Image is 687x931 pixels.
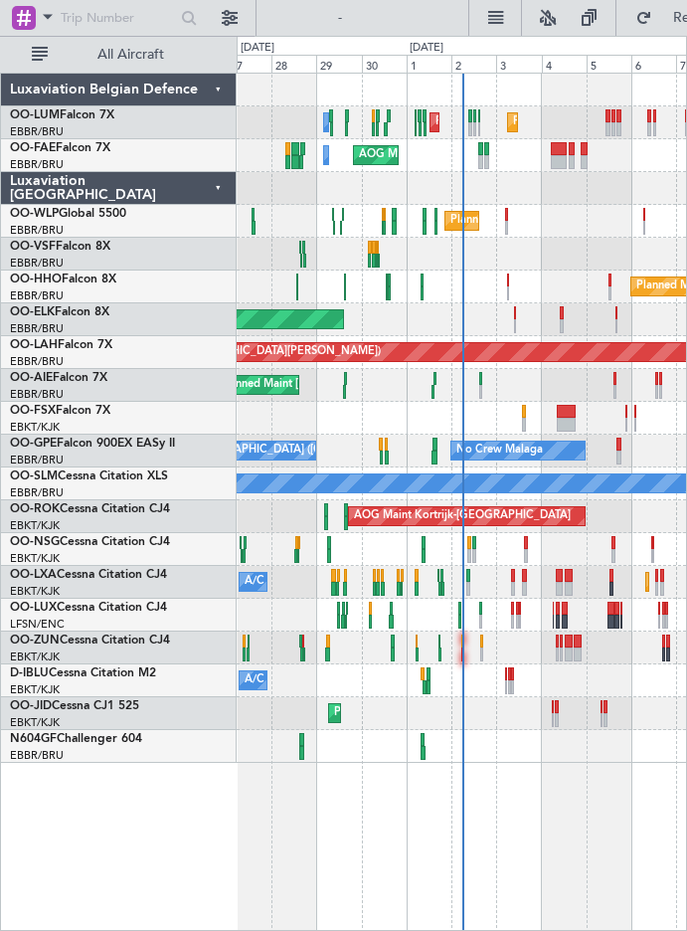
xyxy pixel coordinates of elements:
div: No Crew [GEOGRAPHIC_DATA] ([GEOGRAPHIC_DATA] National) [141,436,474,465]
a: OO-VSFFalcon 8X [10,241,110,253]
button: All Aircraft [22,39,216,71]
a: OO-LXACessna Citation CJ4 [10,569,167,581]
div: 4 [542,55,587,73]
span: OO-FAE [10,142,56,154]
a: EBBR/BRU [10,485,64,500]
div: No Crew Malaga [456,436,543,465]
span: D-IBLU [10,667,49,679]
a: N604GFChallenger 604 [10,733,142,745]
div: 3 [496,55,541,73]
a: OO-LUXCessna Citation CJ4 [10,602,167,614]
span: OO-LAH [10,339,58,351]
div: 2 [451,55,496,73]
a: EBBR/BRU [10,748,64,763]
span: OO-LUX [10,602,57,614]
span: OO-GPE [10,438,57,450]
a: EBKT/KJK [10,715,60,730]
span: OO-NSG [10,536,60,548]
span: OO-WLP [10,208,59,220]
a: EBKT/KJK [10,650,60,664]
div: 5 [587,55,631,73]
div: 29 [316,55,361,73]
span: OO-ROK [10,503,60,515]
a: OO-LUMFalcon 7X [10,109,114,121]
a: EBKT/KJK [10,584,60,599]
div: A/C Unavailable [245,567,327,597]
a: OO-WLPGlobal 5500 [10,208,126,220]
a: OO-ZUNCessna Citation CJ4 [10,635,170,647]
a: OO-GPEFalcon 900EX EASy II [10,438,175,450]
div: 30 [362,55,407,73]
span: OO-LXA [10,569,57,581]
input: Trip Number [61,3,175,33]
a: EBKT/KJK [10,682,60,697]
a: EBBR/BRU [10,288,64,303]
span: OO-VSF [10,241,56,253]
a: EBBR/BRU [10,256,64,271]
span: OO-FSX [10,405,56,417]
a: D-IBLUCessna Citation M2 [10,667,156,679]
span: All Aircraft [52,48,210,62]
div: 1 [407,55,451,73]
span: OO-LUM [10,109,60,121]
span: OO-JID [10,700,52,712]
a: OO-FAEFalcon 7X [10,142,110,154]
div: A/C Unavailable [GEOGRAPHIC_DATA]-[GEOGRAPHIC_DATA] [245,665,562,695]
a: OO-JIDCessna CJ1 525 [10,700,139,712]
a: EBBR/BRU [10,321,64,336]
span: OO-HHO [10,274,62,285]
div: AOG Maint Melsbroek Air Base [359,140,518,170]
span: OO-AIE [10,372,53,384]
div: 27 [227,55,271,73]
a: OO-HHOFalcon 8X [10,274,116,285]
a: EBBR/BRU [10,157,64,172]
a: EBBR/BRU [10,387,64,402]
a: LFSN/ENC [10,617,65,632]
div: [DATE] [241,40,274,57]
a: OO-AIEFalcon 7X [10,372,107,384]
a: OO-NSGCessna Citation CJ4 [10,536,170,548]
span: OO-ELK [10,306,55,318]
a: EBBR/BRU [10,223,64,238]
a: EBKT/KJK [10,518,60,533]
a: EBKT/KJK [10,551,60,566]
div: 28 [271,55,316,73]
a: OO-ELKFalcon 8X [10,306,109,318]
a: OO-ROKCessna Citation CJ4 [10,503,170,515]
a: OO-SLMCessna Citation XLS [10,470,168,482]
a: EBBR/BRU [10,453,64,467]
div: AOG Maint Kortrijk-[GEOGRAPHIC_DATA] [354,501,571,531]
div: Planned Maint Kortrijk-[GEOGRAPHIC_DATA] [334,698,566,728]
a: EBBR/BRU [10,124,64,139]
div: 6 [631,55,676,73]
a: EBKT/KJK [10,420,60,435]
div: Planned Maint Milan (Linate) [450,206,594,236]
span: N604GF [10,733,57,745]
a: EBBR/BRU [10,354,64,369]
a: OO-FSXFalcon 7X [10,405,110,417]
a: OO-LAHFalcon 7X [10,339,112,351]
div: [DATE] [410,40,443,57]
span: OO-SLM [10,470,58,482]
span: OO-ZUN [10,635,60,647]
